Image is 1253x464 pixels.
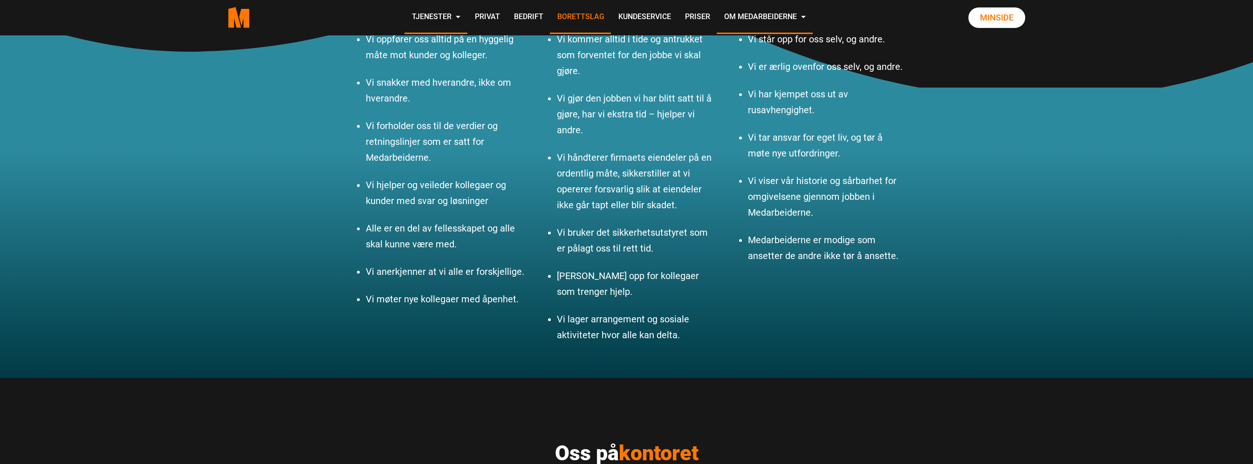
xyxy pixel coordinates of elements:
[550,1,611,34] a: Borettslag
[366,118,524,165] p: Vi forholder oss til de verdier og retningslinjer som er satt for Medarbeiderne.
[366,264,524,280] p: Vi anerkjenner at vi alle er forskjellige.
[467,1,507,34] a: Privat
[748,59,906,75] p: Vi er ærlig ovenfor oss selv, og andre.
[366,220,524,252] p: Alle er en del av fellesskapet og alle skal kunne være med.
[366,31,524,63] p: Vi oppfører oss alltid på en hyggelig måte mot kunder og kolleger.
[366,75,524,106] p: Vi snakker med hverandre, ikke om hverandre.
[557,150,715,213] p: Vi håndterer firmaets eiendeler på en ordentlig måte, sikkerstiller at vi opererer forsvarlig sli...
[404,1,467,34] a: Tjenester
[968,7,1025,28] a: Minside
[507,1,550,34] a: Bedrift
[366,291,524,307] p: Vi møter nye kollegaer med åpenhet.
[557,311,715,343] p: Vi lager arrangement og sosiale aktiviteter hvor alle kan delta.
[366,177,524,209] p: Vi hjelper og veileder kollegaer og kunder med svar og løsninger
[748,232,906,264] p: Medarbeiderne er modige som ansetter de andre ikke tør å ansette.
[557,268,715,300] p: [PERSON_NAME] opp for kollegaer som trenger hjelp.
[557,90,715,138] p: Vi gjør den jobben vi har blitt satt til å gjøre, har vi ekstra tid – hjelper vi andre.
[748,173,906,220] p: Vi viser vår historie og sårbarhet for omgivelsene gjennom jobben i Medarbeiderne.
[557,31,715,79] p: Vi kommer alltid i tide og antrukket som forventet for den jobbe vi skal gjøre.
[748,130,906,161] p: Vi tar ansvar for eget liv, og tør å møte nye utfordringer.
[557,225,715,256] p: Vi bruker det sikkerhetsutstyret som er pålagt oss til rett tid.
[678,1,717,34] a: Priser
[748,86,906,118] p: Vi har kjempet oss ut av rusavhengighet.
[611,1,678,34] a: Kundeservice
[717,1,813,34] a: Om Medarbeiderne
[748,31,906,47] p: Vi står opp for oss selv, og andre.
